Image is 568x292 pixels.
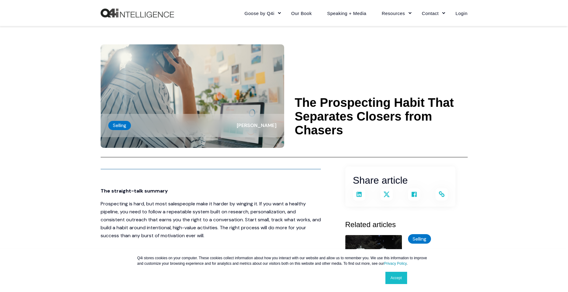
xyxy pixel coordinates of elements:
[345,219,468,230] h3: Related articles
[108,121,131,130] label: Selling
[295,96,468,137] h1: The Prospecting Habit That Separates Closers from Chasers
[101,187,321,195] p: The straight-talk summary
[353,173,448,188] h3: Share article
[385,272,407,284] a: Accept
[101,9,174,18] img: Q4intelligence, LLC logo
[101,44,284,148] img: Young business lady on phone
[237,122,277,129] span: [PERSON_NAME]
[101,9,174,18] a: Back to Home
[101,200,321,240] p: Prospecting is hard, but most salespeople make it harder by winging it. If you want a healthy pip...
[137,255,431,266] p: Q4i stores cookies on your computer. These cookies collect information about how you interact wit...
[384,261,407,266] a: Privacy Policy
[408,234,431,244] label: Selling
